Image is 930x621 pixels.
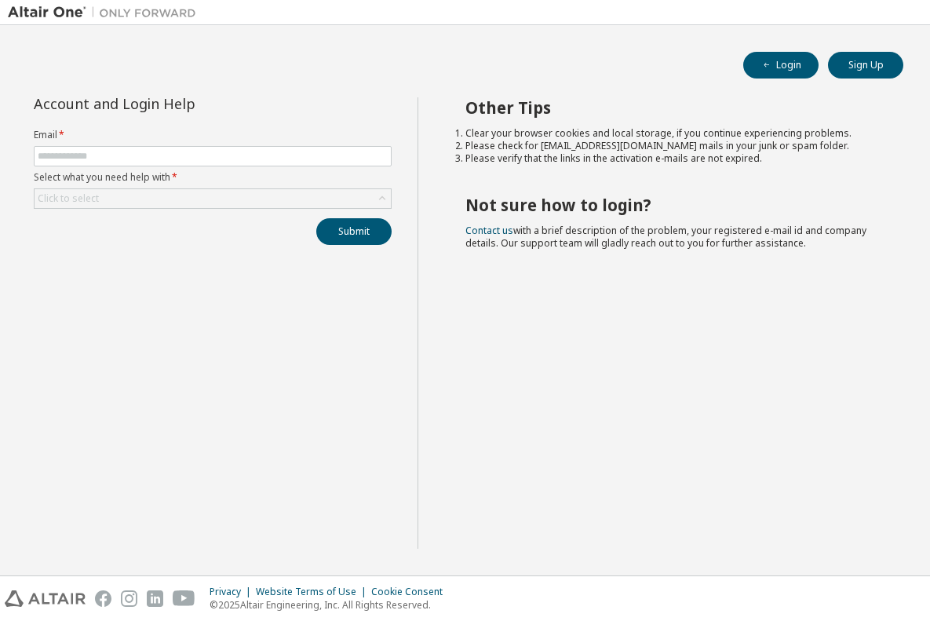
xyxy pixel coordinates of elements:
[465,97,875,118] h2: Other Tips
[5,590,86,607] img: altair_logo.svg
[34,171,392,184] label: Select what you need help with
[371,586,452,598] div: Cookie Consent
[465,127,875,140] li: Clear your browser cookies and local storage, if you continue experiencing problems.
[465,152,875,165] li: Please verify that the links in the activation e-mails are not expired.
[34,97,320,110] div: Account and Login Help
[465,224,866,250] span: with a brief description of the problem, your registered e-mail id and company details. Our suppo...
[95,590,111,607] img: facebook.svg
[147,590,163,607] img: linkedin.svg
[38,192,99,205] div: Click to select
[173,590,195,607] img: youtube.svg
[828,52,903,79] button: Sign Up
[35,189,391,208] div: Click to select
[256,586,371,598] div: Website Terms of Use
[8,5,204,20] img: Altair One
[316,218,392,245] button: Submit
[743,52,819,79] button: Login
[34,129,392,141] label: Email
[465,195,875,215] h2: Not sure how to login?
[465,224,513,237] a: Contact us
[465,140,875,152] li: Please check for [EMAIL_ADDRESS][DOMAIN_NAME] mails in your junk or spam folder.
[210,598,452,612] p: © 2025 Altair Engineering, Inc. All Rights Reserved.
[210,586,256,598] div: Privacy
[121,590,137,607] img: instagram.svg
